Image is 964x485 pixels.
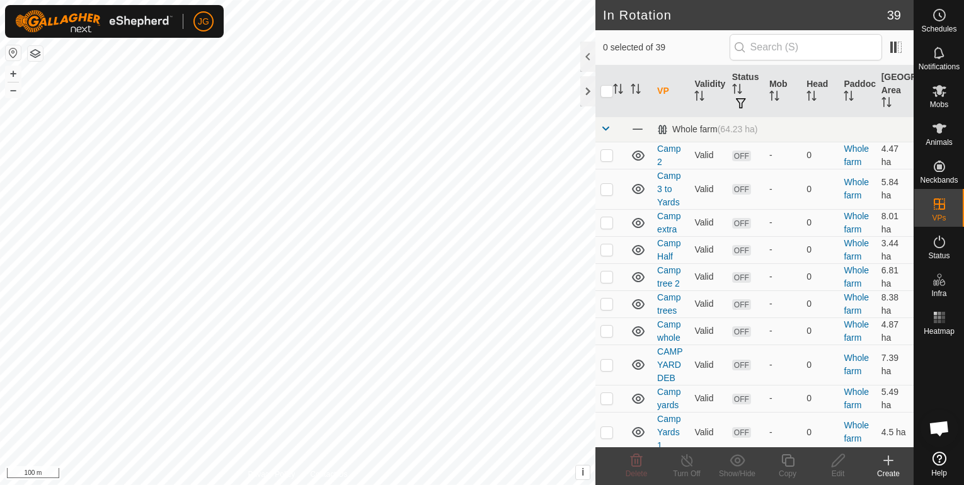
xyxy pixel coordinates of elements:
[801,345,839,385] td: 0
[732,184,751,195] span: OFF
[801,263,839,290] td: 0
[657,171,680,207] a: Camp 3 to Yards
[732,299,751,310] span: OFF
[657,346,682,383] a: CAMP YARD DEB
[801,385,839,412] td: 0
[931,290,946,297] span: Infra
[732,218,751,229] span: OFF
[689,66,726,117] th: Validity
[876,412,914,452] td: 4.5 ha
[881,99,892,109] p-sorticon: Activate to sort
[657,124,757,135] div: Whole farm
[689,290,726,317] td: Valid
[930,101,948,108] span: Mobs
[657,319,680,343] a: Camp whole
[730,34,882,60] input: Search (S)
[689,345,726,385] td: Valid
[657,265,680,288] a: Camp tree 2
[689,317,726,345] td: Valid
[813,468,863,479] div: Edit
[613,86,623,96] p-sorticon: Activate to sort
[657,211,680,234] a: Camp extra
[844,211,869,234] a: Whole farm
[657,414,680,450] a: Camp Yards 1
[921,409,958,447] a: Open chat
[689,209,726,236] td: Valid
[689,142,726,169] td: Valid
[919,63,960,71] span: Notifications
[769,216,796,229] div: -
[248,469,296,480] a: Privacy Policy
[689,385,726,412] td: Valid
[844,238,869,261] a: Whole farm
[28,46,43,61] button: Map Layers
[931,469,947,477] span: Help
[769,243,796,256] div: -
[769,297,796,311] div: -
[662,468,712,479] div: Turn Off
[876,236,914,263] td: 3.44 ha
[769,358,796,372] div: -
[764,66,801,117] th: Mob
[769,392,796,405] div: -
[727,66,764,117] th: Status
[844,353,869,376] a: Whole farm
[932,214,946,222] span: VPs
[801,142,839,169] td: 0
[876,209,914,236] td: 8.01 ha
[806,93,817,103] p-sorticon: Activate to sort
[801,317,839,345] td: 0
[844,292,869,316] a: Whole farm
[769,426,796,439] div: -
[801,412,839,452] td: 0
[689,412,726,452] td: Valid
[657,238,680,261] a: Camp Half
[876,290,914,317] td: 8.38 ha
[732,394,751,404] span: OFF
[694,93,704,103] p-sorticon: Activate to sort
[926,139,953,146] span: Animals
[652,66,689,117] th: VP
[718,124,758,134] span: (64.23 ha)
[732,151,751,161] span: OFF
[15,10,173,33] img: Gallagher Logo
[603,41,730,54] span: 0 selected of 39
[924,328,955,335] span: Heatmap
[876,263,914,290] td: 6.81 ha
[603,8,887,23] h2: In Rotation
[839,66,876,117] th: Paddock
[876,169,914,209] td: 5.84 ha
[712,468,762,479] div: Show/Hide
[769,149,796,162] div: -
[876,317,914,345] td: 4.87 ha
[6,83,21,98] button: –
[732,86,742,96] p-sorticon: Activate to sort
[657,144,680,167] a: Camp 2
[844,387,869,410] a: Whole farm
[198,15,209,28] span: JG
[844,144,869,167] a: Whole farm
[844,319,869,343] a: Whole farm
[762,468,813,479] div: Copy
[876,142,914,169] td: 4.47 ha
[801,236,839,263] td: 0
[6,45,21,60] button: Reset Map
[844,420,869,443] a: Whole farm
[876,385,914,412] td: 5.49 ha
[732,427,751,438] span: OFF
[769,183,796,196] div: -
[689,169,726,209] td: Valid
[844,265,869,288] a: Whole farm
[876,345,914,385] td: 7.39 ha
[732,360,751,370] span: OFF
[631,86,641,96] p-sorticon: Activate to sort
[732,326,751,337] span: OFF
[844,177,869,200] a: Whole farm
[863,468,914,479] div: Create
[887,6,901,25] span: 39
[801,66,839,117] th: Head
[657,387,680,410] a: Camp yards
[657,292,680,316] a: Camp trees
[920,176,958,184] span: Neckbands
[582,467,584,477] span: i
